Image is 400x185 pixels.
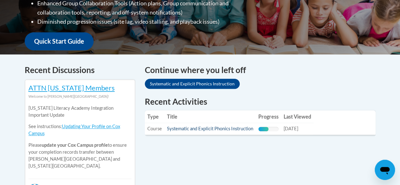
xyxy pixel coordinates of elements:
[375,160,395,180] iframe: Button to launch messaging window
[28,93,132,100] div: Welcome to [PERSON_NAME][GEOGRAPHIC_DATA]!
[28,124,120,136] a: Updating Your Profile on Cox Campus
[145,96,376,107] h1: Recent Activities
[256,110,281,123] th: Progress
[37,17,254,26] li: Diminished progression issues (site lag, video stalling, and playback issues)
[284,126,298,131] span: [DATE]
[28,100,132,174] div: Please to ensure your completion records transfer between [PERSON_NAME][GEOGRAPHIC_DATA] and [US_...
[258,127,268,131] div: Progress, %
[167,126,253,131] a: Systematic and Explicit Phonics Instruction
[145,79,240,89] a: Systematic and Explicit Phonics Instruction
[28,105,132,119] p: [US_STATE] Literacy Academy Integration Important Update
[28,123,132,137] p: See instructions:
[147,126,162,131] span: Course
[25,64,135,76] h4: Recent Discussions
[164,110,256,123] th: Title
[25,32,94,50] a: Quick Start Guide
[28,83,115,92] a: ATTN [US_STATE] Members
[42,142,108,148] b: update your Cox Campus profile
[145,64,376,76] h4: Continue where you left off
[145,110,164,123] th: Type
[281,110,314,123] th: Last Viewed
